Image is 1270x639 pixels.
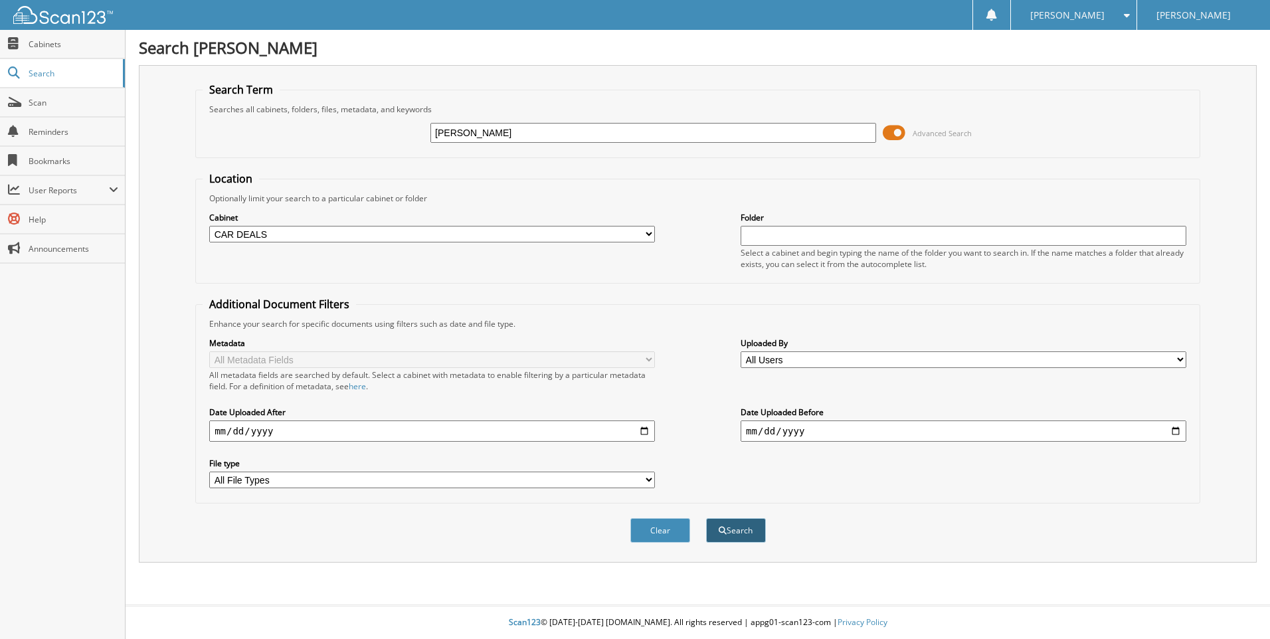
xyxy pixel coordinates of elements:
[349,381,366,392] a: here
[1156,11,1231,19] span: [PERSON_NAME]
[209,369,655,392] div: All metadata fields are searched by default. Select a cabinet with metadata to enable filtering b...
[29,214,118,225] span: Help
[741,337,1186,349] label: Uploaded By
[741,420,1186,442] input: end
[29,185,109,196] span: User Reports
[209,407,655,418] label: Date Uploaded After
[1204,575,1270,639] iframe: Chat Widget
[509,616,541,628] span: Scan123
[203,171,259,186] legend: Location
[29,68,116,79] span: Search
[209,212,655,223] label: Cabinet
[203,318,1193,329] div: Enhance your search for specific documents using filters such as date and file type.
[741,247,1186,270] div: Select a cabinet and begin typing the name of the folder you want to search in. If the name match...
[203,104,1193,115] div: Searches all cabinets, folders, files, metadata, and keywords
[913,128,972,138] span: Advanced Search
[29,243,118,254] span: Announcements
[706,518,766,543] button: Search
[209,337,655,349] label: Metadata
[29,126,118,137] span: Reminders
[126,606,1270,639] div: © [DATE]-[DATE] [DOMAIN_NAME]. All rights reserved | appg01-scan123-com |
[29,155,118,167] span: Bookmarks
[13,6,113,24] img: scan123-logo-white.svg
[209,458,655,469] label: File type
[741,212,1186,223] label: Folder
[203,193,1193,204] div: Optionally limit your search to a particular cabinet or folder
[630,518,690,543] button: Clear
[139,37,1257,58] h1: Search [PERSON_NAME]
[203,297,356,312] legend: Additional Document Filters
[29,97,118,108] span: Scan
[1030,11,1105,19] span: [PERSON_NAME]
[203,82,280,97] legend: Search Term
[741,407,1186,418] label: Date Uploaded Before
[29,39,118,50] span: Cabinets
[209,420,655,442] input: start
[838,616,887,628] a: Privacy Policy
